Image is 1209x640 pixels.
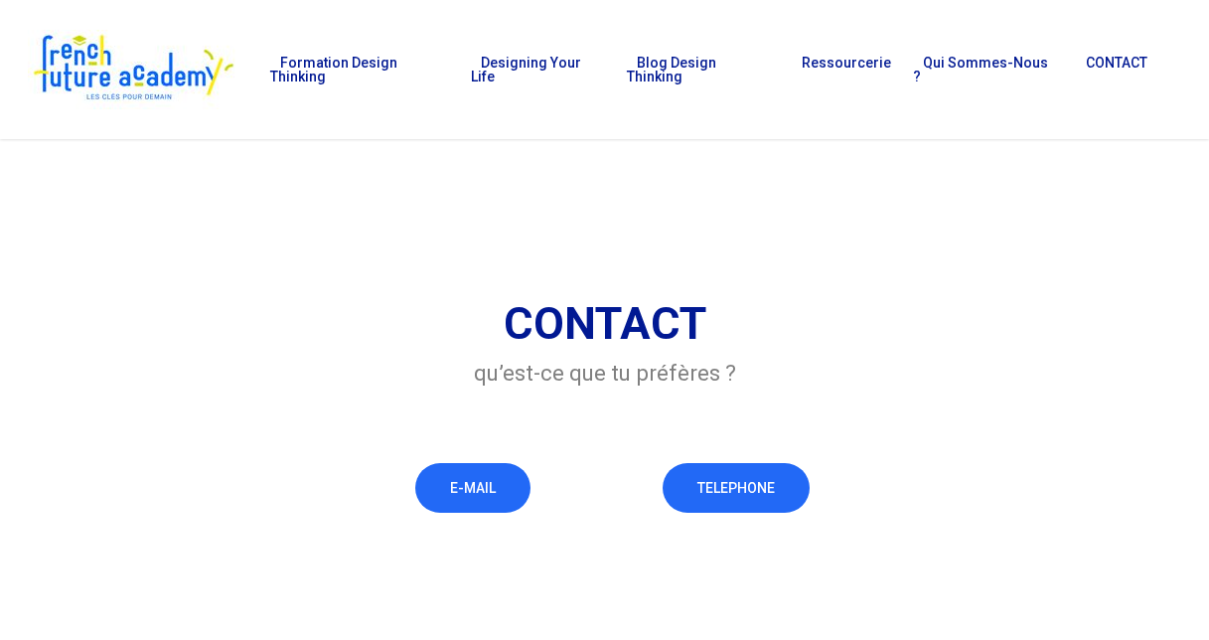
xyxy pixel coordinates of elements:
a: Blog Design Thinking [627,56,773,83]
span: Blog Design Thinking [627,55,716,84]
h1: CONTACT [89,296,1120,352]
a: E-MAIL [415,463,530,513]
a: TELEPHONE [663,463,810,513]
a: Qui sommes-nous ? [913,56,1057,83]
span: Ressourcerie [802,55,891,71]
span: E-MAIL [450,478,496,498]
span: Formation Design Thinking [270,55,397,84]
a: CONTACT [1076,56,1151,83]
span: Designing Your Life [471,55,581,84]
img: French Future Academy [28,30,237,109]
span: TELEPHONE [697,478,775,498]
h3: qu’est-ce que tu préfères ? [89,358,1120,389]
a: Designing Your Life [471,56,606,83]
span: CONTACT [1086,55,1147,71]
a: Formation Design Thinking [270,56,451,83]
a: Ressourcerie [792,56,892,83]
span: Qui sommes-nous ? [913,55,1048,84]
